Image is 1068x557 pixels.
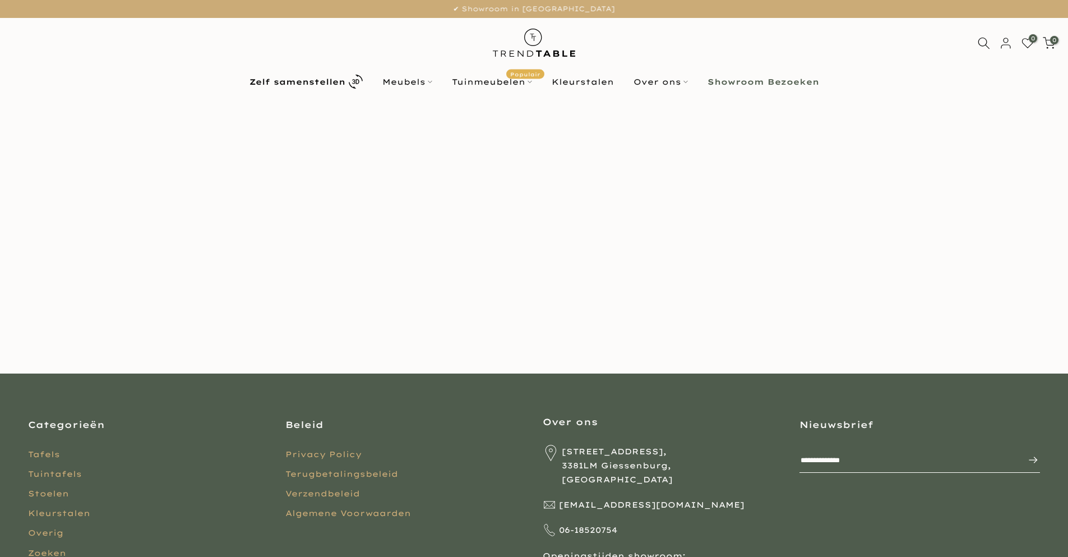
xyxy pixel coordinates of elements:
[28,489,69,499] a: Stoelen
[285,469,398,479] a: Terugbetalingsbeleid
[239,72,372,91] a: Zelf samenstellen
[708,78,819,86] b: Showroom Bezoeken
[562,445,783,487] span: [STREET_ADDRESS], 3381LM Giessenburg, [GEOGRAPHIC_DATA]
[542,75,623,89] a: Kleurstalen
[559,498,745,512] span: [EMAIL_ADDRESS][DOMAIN_NAME]
[28,418,269,431] h3: Categorieën
[28,508,90,518] a: Kleurstalen
[1016,449,1039,471] button: Inschrijven
[485,18,583,68] img: trend-table
[285,508,411,518] a: Algemene Voorwaarden
[623,75,697,89] a: Over ons
[559,523,617,537] span: 06-18520754
[372,75,442,89] a: Meubels
[285,489,360,499] a: Verzendbeleid
[28,469,82,479] a: Tuintafels
[697,75,829,89] a: Showroom Bezoeken
[1021,37,1034,49] a: 0
[285,418,526,431] h3: Beleid
[1016,453,1039,467] span: Inschrijven
[1029,34,1037,43] span: 0
[442,75,542,89] a: TuinmeubelenPopulair
[1043,37,1055,49] a: 0
[1050,36,1058,44] span: 0
[285,449,362,459] a: Privacy Policy
[249,78,345,86] b: Zelf samenstellen
[28,528,63,538] a: Overig
[28,449,60,459] a: Tafels
[14,3,1054,15] p: ✔ Showroom in [GEOGRAPHIC_DATA]
[506,69,544,79] span: Populair
[799,418,1040,431] h3: Nieuwsbrief
[543,416,783,428] h3: Over ons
